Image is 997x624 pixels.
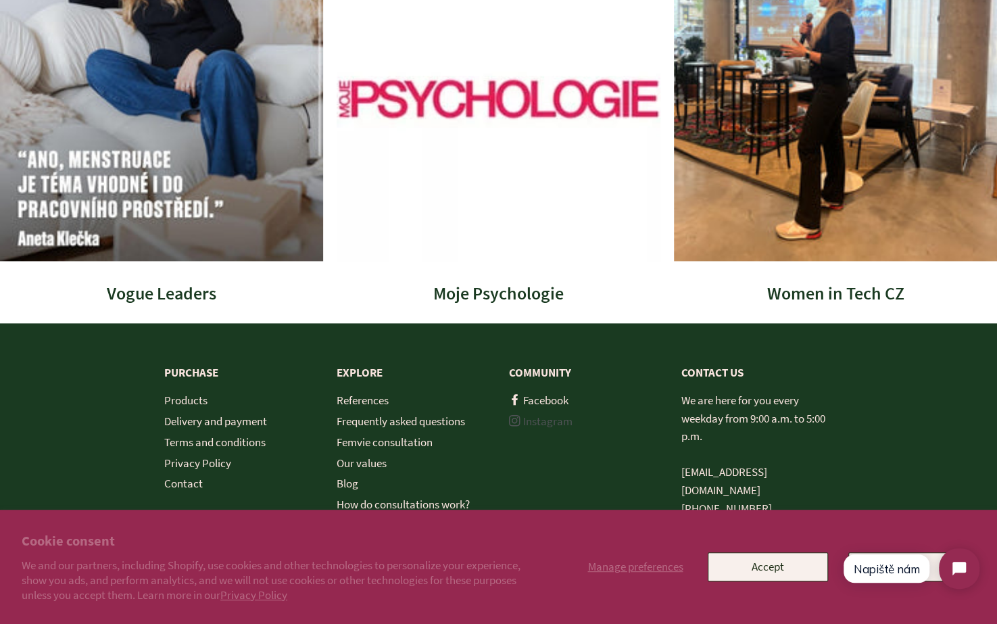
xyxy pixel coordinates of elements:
p: Explore [337,364,489,382]
h3: Moje Psychologie [337,281,660,306]
p: CONTACT US [681,364,833,382]
a: Privacy Policy [164,456,231,471]
a: Frequently asked questions [337,414,465,429]
p: We and our partners, including Shopify, use cookies and other technologies to personalize your ex... [22,558,535,602]
a: Blog [337,476,358,491]
a: Instagram [509,414,573,429]
iframe: Tidio Chat [831,537,991,600]
h2: Cookie consent [22,531,535,551]
a: Facebook [509,393,568,408]
a: Privacy Policy [220,587,287,602]
h3: Women in Tech CZ [674,281,997,306]
button: Manage preferences [583,552,687,581]
a: Delivery and payment [164,414,267,429]
a: Femvie consultation [337,435,433,450]
a: Contact [164,476,203,491]
a: Terms and conditions [164,435,266,450]
p: We are here for you every weekday from 9:00 a.m. to 5:00 p.m. [PHONE_NUMBER] [681,391,833,517]
a: How do consultations work? [337,497,470,512]
button: Accept [708,552,828,581]
a: Our values [337,456,387,471]
p: Purchase [164,364,316,382]
p: Community [509,364,661,382]
a: Products [164,393,208,408]
a: [EMAIL_ADDRESS][DOMAIN_NAME] [681,464,767,498]
span: Manage preferences [587,559,683,574]
a: References [337,393,389,408]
